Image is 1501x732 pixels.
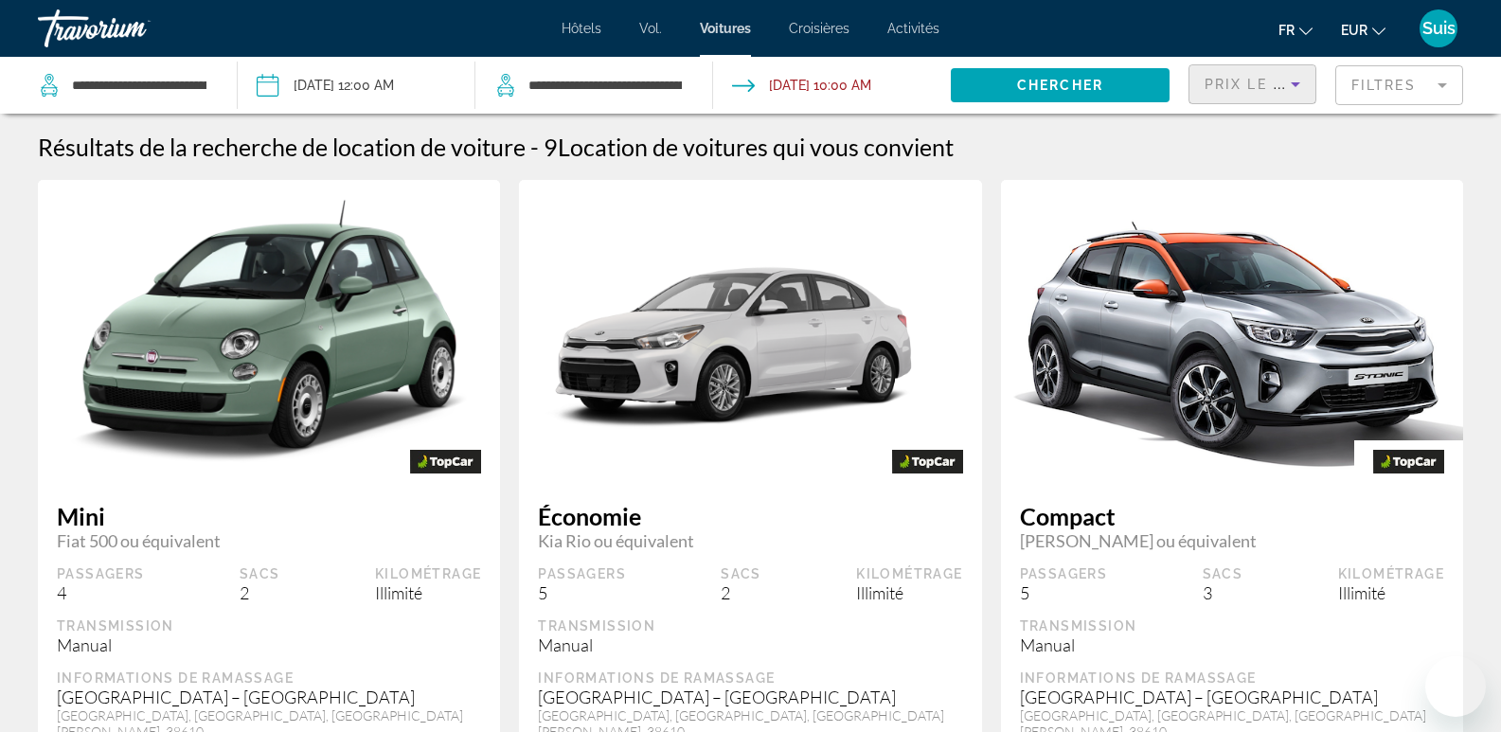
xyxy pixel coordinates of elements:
div: [GEOGRAPHIC_DATA] – [GEOGRAPHIC_DATA] [1020,687,1444,707]
div: Transmission [57,617,481,634]
button: Chercher [951,68,1170,102]
div: Manual [538,634,962,655]
font: fr [1278,23,1295,38]
span: Économie [538,502,962,530]
div: Kilométrage [1338,565,1444,582]
div: Manual [57,634,481,655]
button: Filter [1335,64,1463,106]
div: 4 [57,582,145,603]
a: Croisières [789,21,849,36]
div: Transmission [1020,617,1444,634]
h2: 9 [544,133,954,161]
button: Drop-off date: Oct 25, 2025 10:00 AM [732,57,871,114]
span: [PERSON_NAME] ou équivalent [1020,530,1444,551]
span: Kia Rio ou équivalent [538,530,962,551]
span: Location de voitures qui vous convient [558,133,954,161]
img: TOPCAR [1354,440,1463,483]
div: Kilométrage [856,565,962,582]
img: TOPCAR [873,440,982,483]
div: Sacs [1203,565,1243,582]
button: Menu utilisateur [1414,9,1463,48]
img: primary.png [1001,176,1463,486]
button: Changer de langue [1278,16,1313,44]
div: [GEOGRAPHIC_DATA] – [GEOGRAPHIC_DATA] [57,687,481,707]
div: 5 [1020,582,1108,603]
span: Fiat 500 ou équivalent [57,530,481,551]
div: 2 [721,582,761,603]
div: Passagers [538,565,626,582]
div: Kilométrage [375,565,481,582]
span: Prix ​​​​le plus bas [1205,77,1353,92]
a: Vol. [639,21,662,36]
h1: Résultats de la recherche de location de voiture [38,133,526,161]
div: Illimité [856,582,962,603]
iframe: Bouton de lancement de la fenêtre de messagerie [1425,656,1486,717]
div: Informations de ramassage [57,670,481,687]
a: Travorium [38,4,227,53]
a: Hôtels [562,21,601,36]
span: Chercher [1017,78,1103,93]
span: - [530,133,539,161]
div: 3 [1203,582,1243,603]
img: primary.png [38,178,500,485]
img: TOPCAR [391,440,500,483]
div: Transmission [538,617,962,634]
div: Sacs [721,565,761,582]
mat-select: Sort by [1205,73,1300,96]
div: Illimité [1338,582,1444,603]
font: EUR [1341,23,1367,38]
div: Passagers [57,565,145,582]
div: Manual [1020,634,1444,655]
font: Suis [1422,18,1456,38]
div: 5 [538,582,626,603]
a: Activités [887,21,939,36]
div: 2 [240,582,280,603]
div: Informations de ramassage [1020,670,1444,687]
button: Pickup date: Oct 19, 2025 12:00 AM [257,57,394,114]
span: Compact [1020,502,1444,530]
div: Passagers [1020,565,1108,582]
div: Sacs [240,565,280,582]
img: primary.png [519,165,981,497]
div: Illimité [375,582,481,603]
div: [GEOGRAPHIC_DATA] – [GEOGRAPHIC_DATA] [538,687,962,707]
div: Informations de ramassage [538,670,962,687]
span: Mini [57,502,481,530]
a: Voitures [700,21,751,36]
button: Changer de devise [1341,16,1385,44]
